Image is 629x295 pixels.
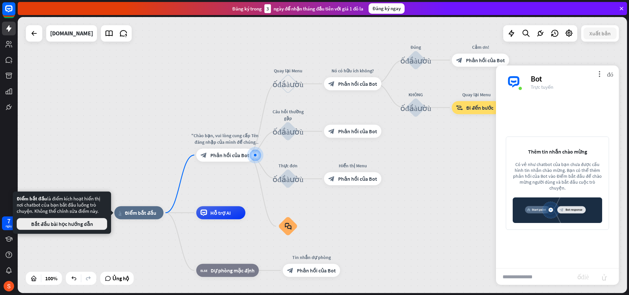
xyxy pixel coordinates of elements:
[125,210,156,216] font: Điểm bắt đầu
[528,148,587,155] font: Thêm tin nhắn chào mừng
[210,210,231,216] font: Hỗ trợ AI
[287,267,294,274] font: block_bot_response
[409,92,423,98] font: KHÔNG
[31,221,93,227] font: Bắt đầu bài học hướng dẫn
[292,254,331,260] font: Tin nhắn dự phòng
[112,275,129,282] font: Ủng hộ
[589,30,611,37] font: Xuất bản
[273,80,304,88] font: khối_đầu_vào_người_dùng
[17,218,107,230] button: Bắt đầu bài học hướng dẫn
[273,109,304,121] font: Câu hỏi thường gặp
[45,275,57,282] font: 100%
[200,152,207,158] font: block_bot_response
[273,127,304,135] font: khối_đầu_vào_người_dùng
[17,195,100,214] font: là điểm kích hoạt hiển thị nơi chatbot của bạn bắt đầu luồng trò chuyện. Không thể chỉnh sửa điểm...
[2,216,16,230] a: 7 ngày
[339,163,367,169] font: Hiển thị Menu
[278,163,297,169] font: Thực đơn
[400,103,431,112] font: khối_đầu_vào_người_dùng
[607,71,613,77] font: đóng
[5,3,25,22] button: Mở tiện ích trò chuyện LiveChat
[400,56,431,64] font: khối_đầu_vào_người_dùng
[266,6,269,12] font: 3
[210,152,249,158] font: Phản hồi của Bot
[594,273,614,281] font: gửi
[531,84,553,90] font: Trực tuyến
[191,132,258,145] div: "Chào bạn, vui lòng cung cấp Tên đăng nhập của mình để chúng tôi tiện kiểm tra và xác minh tài kh...
[583,28,617,39] button: Xuất bản
[338,81,377,87] font: Phản hồi của Bot
[596,71,602,77] font: more_vert
[338,128,377,135] font: Phản hồi của Bot
[50,25,93,42] div: viteccons-internal.com
[297,267,336,274] font: Phản hồi của Bot
[456,57,463,64] font: block_bot_response
[577,273,589,280] font: khối_đính_kèm
[17,195,47,202] font: Điểm bắt đầu
[232,6,262,12] font: Đăng ký trong
[332,68,374,74] font: Nó có hữu ích không?
[531,74,542,84] font: Bot
[274,68,302,74] font: Quay lại Menu
[285,223,292,230] font: block_faq
[328,81,335,87] font: block_bot_response
[50,29,93,37] font: [DOMAIN_NAME]
[6,224,12,228] font: ngày
[273,175,304,183] font: khối_đầu_vào_người_dùng
[462,92,491,98] font: Quay lại Menu
[466,104,493,111] font: Đi đến bước
[211,267,255,274] font: Dự phòng mặc định
[410,44,421,50] font: Đúng
[456,104,463,111] font: block_goto
[7,217,10,225] font: 7
[466,57,505,64] font: Phản hồi của Bot
[472,44,489,50] font: Cảm ơn!
[328,128,335,135] font: block_bot_response
[119,210,122,216] font: nhà_2
[338,175,377,182] font: Phản hồi của Bot
[200,267,207,274] font: block_fallback
[372,5,401,11] font: Đăng ký ngay
[513,161,602,191] font: Có vẻ như chatbot của bạn chưa được cấu hình tin nhắn chào mừng. Bạn có thể thêm phản hồi của Bot...
[328,175,335,182] font: block_bot_response
[274,6,363,12] font: ngày để nhận tháng đầu tiên với giá 1 đô la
